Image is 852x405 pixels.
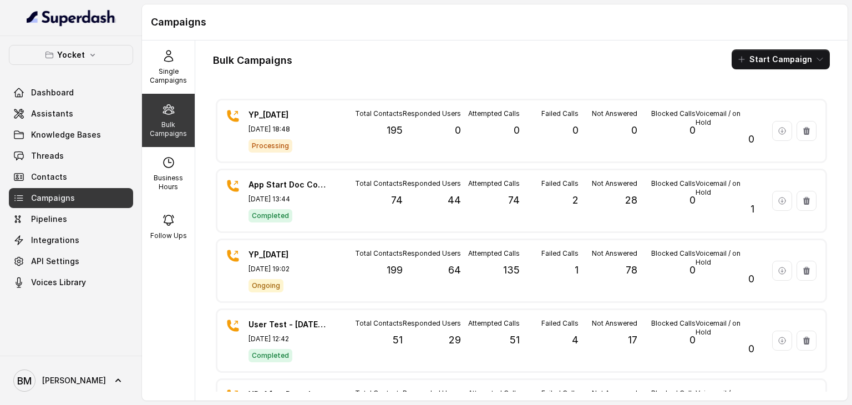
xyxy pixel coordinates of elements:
[42,375,106,386] span: [PERSON_NAME]
[17,375,32,387] text: BM
[592,249,637,258] p: Not Answered
[9,125,133,145] a: Knowledge Bases
[514,123,520,138] p: 0
[541,179,579,188] p: Failed Calls
[625,193,637,208] p: 28
[248,195,326,204] p: [DATE] 13:44
[27,9,116,27] img: light.svg
[592,179,637,188] p: Not Answered
[468,109,520,118] p: Attempted Calls
[9,167,133,187] a: Contacts
[510,332,520,348] p: 51
[541,249,579,258] p: Failed Calls
[355,319,403,328] p: Total Contacts
[355,389,403,398] p: Total Contacts
[448,193,461,208] p: 44
[31,193,75,204] span: Campaigns
[748,341,754,357] p: 0
[9,45,133,65] button: Yocket
[9,365,133,396] a: [PERSON_NAME]
[696,109,754,127] p: Voicemail / on Hold
[403,109,461,118] p: Responded Users
[31,214,67,225] span: Pipelines
[31,108,73,119] span: Assistants
[248,319,326,330] p: User Test - [DATE]-[DATE]
[355,249,403,258] p: Total Contacts
[748,271,754,287] p: 0
[31,235,79,246] span: Integrations
[592,389,637,398] p: Not Answered
[9,83,133,103] a: Dashboard
[57,48,85,62] p: Yocket
[355,179,403,188] p: Total Contacts
[689,262,696,278] p: 0
[393,332,403,348] p: 51
[31,277,86,288] span: Voices Library
[355,109,403,118] p: Total Contacts
[748,131,754,147] p: 0
[150,231,187,240] p: Follow Ups
[248,349,292,362] span: Completed
[628,332,637,348] p: 17
[403,249,461,258] p: Responded Users
[541,109,579,118] p: Failed Calls
[9,230,133,250] a: Integrations
[151,13,839,31] h1: Campaigns
[572,332,579,348] p: 4
[248,249,326,260] p: YP_[DATE]
[651,109,696,118] p: Blocked Calls
[248,389,326,400] p: YP_After Presales - 1
[387,123,403,138] p: 195
[468,179,520,188] p: Attempted Calls
[213,52,292,69] h1: Bulk Campaigns
[248,125,326,134] p: [DATE] 18:48
[248,109,326,120] p: YP_[DATE]
[750,201,754,217] p: 1
[651,319,696,328] p: Blocked Calls
[248,209,292,222] span: Completed
[31,256,79,267] span: API Settings
[503,262,520,278] p: 135
[575,262,579,278] p: 1
[403,179,461,188] p: Responded Users
[468,249,520,258] p: Attempted Calls
[508,193,520,208] p: 74
[403,389,461,398] p: Responded Users
[468,389,520,398] p: Attempted Calls
[689,123,696,138] p: 0
[31,171,67,183] span: Contacts
[449,332,461,348] p: 29
[146,120,190,138] p: Bulk Campaigns
[31,150,64,161] span: Threads
[455,123,461,138] p: 0
[626,262,637,278] p: 78
[31,87,74,98] span: Dashboard
[696,319,754,337] p: Voicemail / on Hold
[468,319,520,328] p: Attempted Calls
[248,279,283,292] span: Ongoing
[541,389,579,398] p: Failed Calls
[9,251,133,271] a: API Settings
[592,109,637,118] p: Not Answered
[146,67,190,85] p: Single Campaigns
[651,179,696,188] p: Blocked Calls
[572,123,579,138] p: 0
[696,179,754,197] p: Voicemail / on Hold
[391,193,403,208] p: 74
[651,249,696,258] p: Blocked Calls
[9,209,133,229] a: Pipelines
[9,104,133,124] a: Assistants
[651,389,696,398] p: Blocked Calls
[689,332,696,348] p: 0
[541,319,579,328] p: Failed Calls
[146,174,190,191] p: Business Hours
[387,262,403,278] p: 199
[592,319,637,328] p: Not Answered
[448,262,461,278] p: 64
[631,123,637,138] p: 0
[248,139,292,153] span: Processing
[9,188,133,208] a: Campaigns
[403,319,461,328] p: Responded Users
[31,129,101,140] span: Knowledge Bases
[9,146,133,166] a: Threads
